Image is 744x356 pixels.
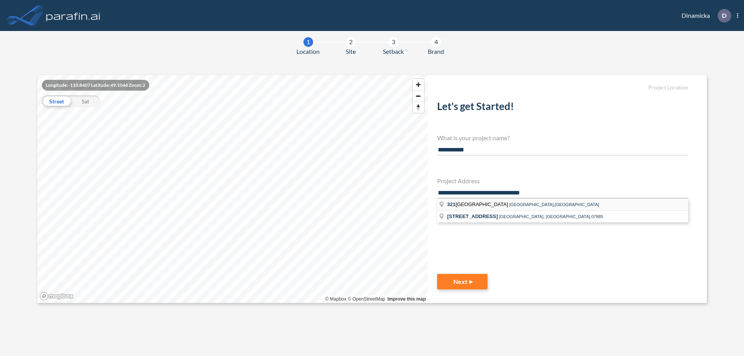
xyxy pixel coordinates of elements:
div: 4 [431,37,441,47]
span: Brand [428,47,444,56]
button: Next [437,274,487,289]
a: Improve this map [387,296,426,302]
span: Location [296,47,320,56]
span: [STREET_ADDRESS] [447,213,498,219]
a: OpenStreetMap [348,296,385,302]
h5: Project Location [437,84,688,91]
span: Site [346,47,356,56]
a: Mapbox homepage [40,292,74,301]
canvas: Map [37,75,428,303]
div: 3 [389,37,398,47]
img: logo [45,8,102,23]
div: Sat [71,95,100,107]
span: [GEOGRAPHIC_DATA], [GEOGRAPHIC_DATA],07885 [499,214,603,219]
div: 2 [346,37,356,47]
span: Zoom out [413,91,424,101]
h4: Project Address [437,177,688,184]
button: Zoom out [413,90,424,101]
h2: Let's get Started! [437,100,688,115]
span: 321 [447,201,456,207]
button: Reset bearing to north [413,101,424,113]
span: [GEOGRAPHIC_DATA] [447,201,509,207]
span: Setback [383,47,404,56]
a: Mapbox [325,296,346,302]
div: 1 [303,37,313,47]
div: Longitude: -110.8407 Latitude: 49.1044 Zoom: 2 [42,80,149,91]
span: [GEOGRAPHIC_DATA],[GEOGRAPHIC_DATA] [509,202,599,207]
h4: What is your project name? [437,134,688,141]
div: Street [42,95,71,107]
button: Zoom in [413,79,424,90]
p: D [722,12,727,19]
div: Dinamicka [670,9,738,22]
